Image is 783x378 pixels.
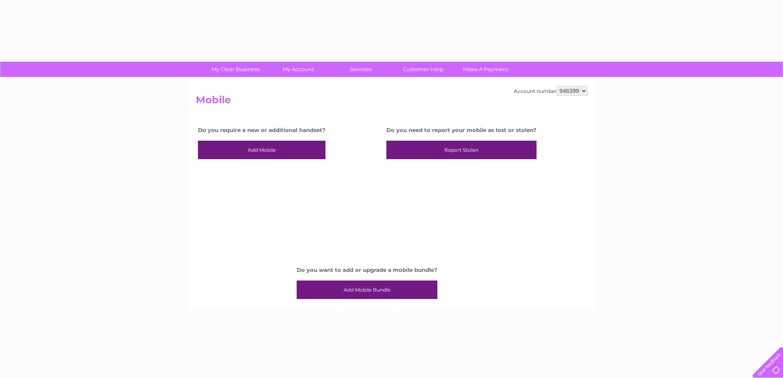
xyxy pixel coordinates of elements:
[196,94,588,110] h2: Mobile
[452,62,520,77] a: Make A Payment
[202,62,270,77] a: My Clear Business
[386,127,537,133] h4: Do you need to report your mobile as lost or stolen?
[514,86,588,96] div: Account number
[297,267,437,273] h4: Do you want to add or upgrade a mobile bundle?
[386,141,537,160] a: Report Stolen
[198,141,325,160] a: Add Mobile
[264,62,332,77] a: My Account
[198,127,325,133] h4: Do you require a new or additional handset?
[327,62,395,77] a: Services
[389,62,457,77] a: Customer Help
[297,281,437,299] a: Add Mobile Bundle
